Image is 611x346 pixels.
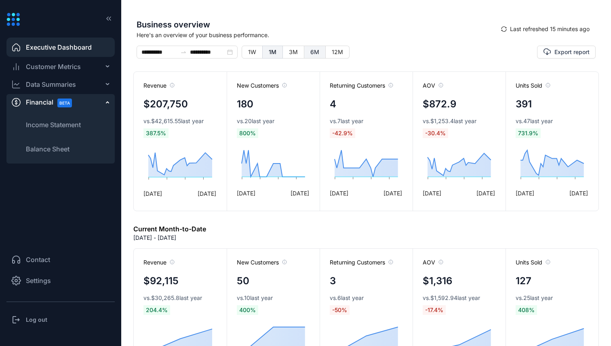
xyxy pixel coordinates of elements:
[26,120,81,130] span: Income Statement
[143,128,169,138] span: 387.5 %
[143,117,204,125] span: vs. $42,615.55 last year
[291,189,309,197] span: [DATE]
[423,117,476,125] span: vs. $1,253.4 last year
[310,48,319,55] span: 6M
[237,305,258,315] span: 400 %
[180,49,187,55] span: swap-right
[26,255,50,264] span: Contact
[137,19,495,31] span: Business overview
[143,274,179,288] h4: $92,115
[26,62,81,71] span: Customer Metrics
[423,294,480,302] span: vs. $1,592.94 last year
[237,294,273,302] span: vs. 10 last year
[330,274,336,288] h4: 3
[476,189,495,197] span: [DATE]
[237,274,249,288] h4: 50
[143,294,202,302] span: vs. $30,265.8 last year
[516,294,553,302] span: vs. 25 last year
[26,144,70,154] span: Balance Sheet
[237,189,255,197] span: [DATE]
[143,305,170,315] span: 204.4 %
[516,82,550,90] span: Units Sold
[495,23,596,36] button: syncLast refreshed 15 minutes ago
[423,189,441,197] span: [DATE]
[330,305,350,315] span: -50 %
[516,117,553,125] span: vs. 47 last year
[237,82,287,90] span: New Customers
[237,128,258,138] span: 800 %
[237,258,287,266] span: New Customers
[516,305,537,315] span: 408 %
[133,234,176,242] p: [DATE] - [DATE]
[26,42,92,52] span: Executive Dashboard
[330,294,364,302] span: vs. 6 last year
[237,117,274,125] span: vs. 20 last year
[237,97,253,111] h4: 180
[289,48,298,55] span: 3M
[423,258,443,266] span: AOV
[57,99,72,107] span: BETA
[569,189,588,197] span: [DATE]
[143,82,175,90] span: Revenue
[423,274,452,288] h4: $1,316
[383,189,402,197] span: [DATE]
[330,97,336,111] h4: 4
[330,128,355,138] span: -42.9 %
[516,128,541,138] span: 731.9 %
[137,31,495,39] span: Here's an overview of your business performance.
[554,48,590,56] span: Export report
[332,48,343,55] span: 12M
[133,224,206,234] h6: Current Month-to-Date
[143,97,188,111] h4: $207,750
[501,26,507,32] span: sync
[248,48,256,55] span: 1W
[423,305,446,315] span: -17.4 %
[143,258,175,266] span: Revenue
[423,128,448,138] span: -30.4 %
[26,93,79,111] span: Financial
[516,189,534,197] span: [DATE]
[330,82,393,90] span: Returning Customers
[510,25,590,34] span: Last refreshed 15 minutes ago
[516,274,531,288] h4: 127
[423,82,443,90] span: AOV
[26,80,76,89] div: Data Summaries
[269,48,276,55] span: 1M
[537,46,596,59] button: Export report
[330,189,348,197] span: [DATE]
[180,49,187,55] span: to
[143,189,162,198] span: [DATE]
[198,189,216,198] span: [DATE]
[423,97,456,111] h4: $872.9
[516,258,550,266] span: Units Sold
[516,97,532,111] h4: 391
[330,117,363,125] span: vs. 7 last year
[26,276,51,285] span: Settings
[26,316,47,324] h3: Log out
[330,258,393,266] span: Returning Customers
